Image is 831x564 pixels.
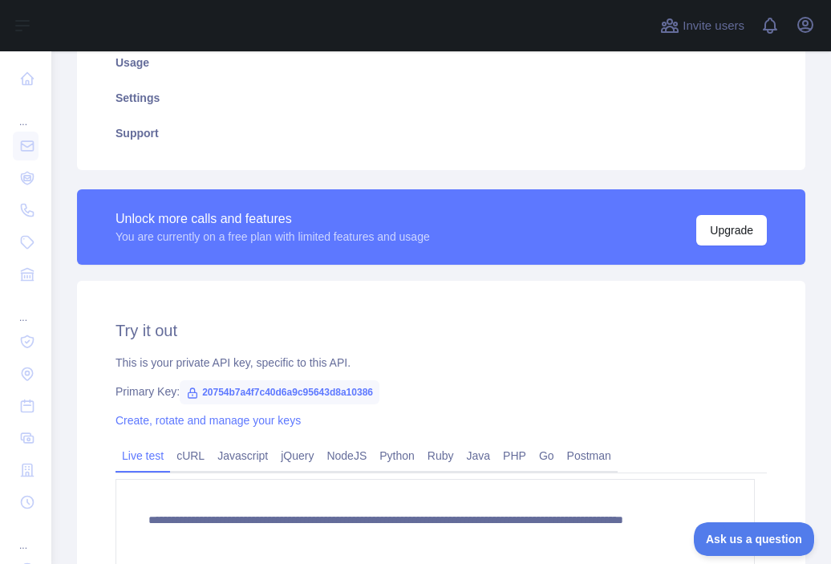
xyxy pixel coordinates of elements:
span: 20754b7a4f7c40d6a9c95643d8a10386 [180,380,379,404]
button: Upgrade [696,215,767,245]
div: ... [13,292,39,324]
a: Ruby [421,443,460,469]
a: jQuery [274,443,320,469]
a: cURL [170,443,211,469]
div: Primary Key: [116,383,767,400]
a: Javascript [211,443,274,469]
span: Invite users [683,17,744,35]
a: Postman [561,443,618,469]
div: ... [13,520,39,552]
a: Go [533,443,561,469]
a: Usage [96,45,786,80]
a: PHP [497,443,533,469]
a: Live test [116,443,170,469]
iframe: Toggle Customer Support [694,522,815,556]
button: Invite users [657,13,748,39]
a: Java [460,443,497,469]
div: You are currently on a free plan with limited features and usage [116,229,430,245]
div: This is your private API key, specific to this API. [116,355,767,371]
div: Unlock more calls and features [116,209,430,229]
a: Settings [96,80,786,116]
div: ... [13,96,39,128]
a: Create, rotate and manage your keys [116,414,301,427]
a: Support [96,116,786,151]
a: NodeJS [320,443,373,469]
a: Python [373,443,421,469]
h2: Try it out [116,319,767,342]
